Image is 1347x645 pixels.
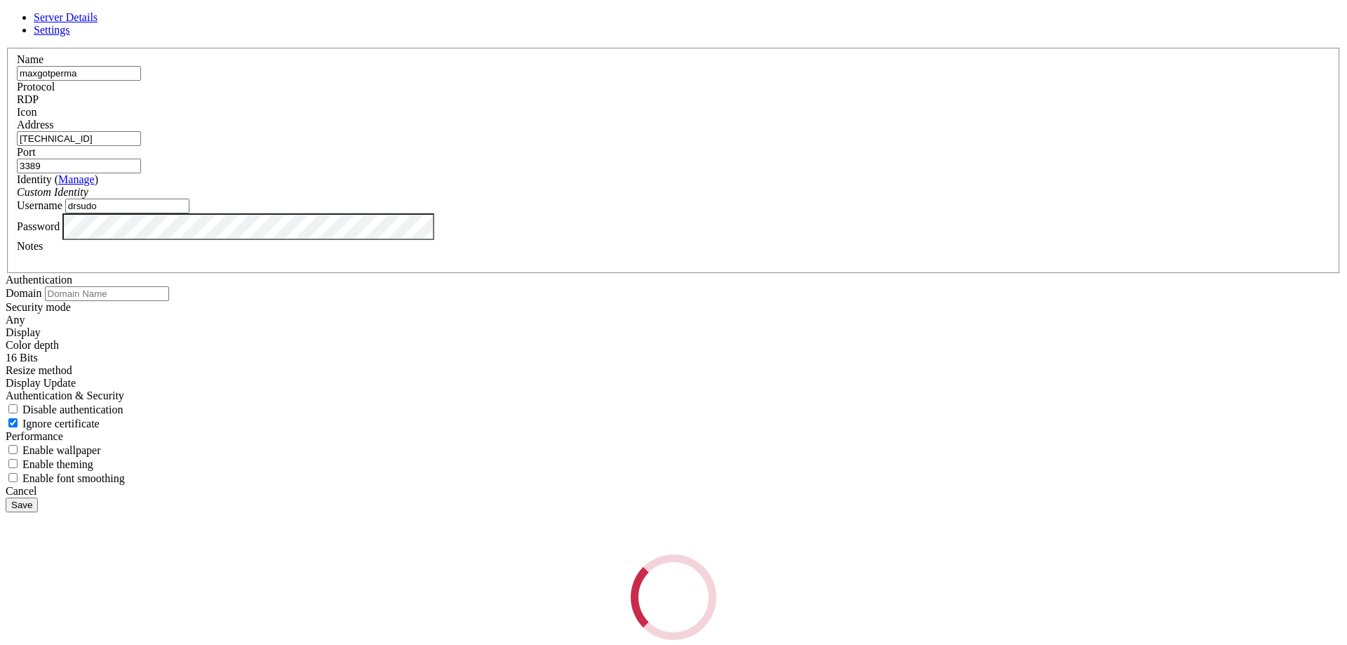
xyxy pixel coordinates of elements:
[6,274,72,286] label: Authentication
[17,173,98,185] label: Identity
[6,430,63,442] label: Performance
[6,485,1341,498] div: Cancel
[6,498,38,512] button: Save
[22,458,93,470] span: Enable theming
[8,459,18,468] input: Enable theming
[6,339,59,351] label: The color depth to request, in bits-per-pixel.
[45,286,169,301] input: Domain Name
[8,473,18,482] input: Enable font smoothing
[55,173,98,185] span: ( )
[6,444,101,456] label: If set to true, enables rendering of the desktop wallpaper. By default, wallpaper will be disable...
[34,24,70,36] a: Settings
[22,404,123,415] span: Disable authentication
[17,131,141,146] input: Host Name or IP
[6,314,1341,326] div: Any
[6,314,25,326] span: Any
[6,364,72,376] label: Display Update channel added with RDP 8.1 to signal the server when the client display size has c...
[8,445,18,454] input: Enable wallpaper
[6,352,38,364] span: 16 Bits
[6,6,1165,18] x-row: Connecting [TECHNICAL_ID]...
[6,377,76,389] span: Display Update
[58,173,95,185] a: Manage
[6,301,71,313] label: Security mode
[6,458,93,470] label: If set to true, enables use of theming of windows and controls.
[6,352,1341,364] div: 16 Bits
[8,404,18,413] input: Disable authentication
[17,186,1330,199] div: Custom Identity
[6,404,123,415] label: If set to true, authentication will be disabled. Note that this refers to authentication that tak...
[626,550,720,644] div: Loading...
[17,220,60,232] label: Password
[6,390,124,401] label: Authentication & Security
[17,106,36,118] label: Icon
[17,119,53,131] label: Address
[17,240,43,252] label: Notes
[17,159,141,173] input: Port Number
[22,418,100,430] span: Ignore certificate
[17,81,55,93] label: Protocol
[6,418,100,430] label: If set to true, the certificate returned by the server will be ignored, even if that certificate ...
[6,472,125,484] label: If set to true, text will be rendered with smooth edges. Text over RDP is rendered with rough edg...
[22,472,125,484] span: Enable font smoothing
[34,11,98,23] a: Server Details
[22,444,101,456] span: Enable wallpaper
[6,18,11,29] div: (0, 1)
[17,186,88,198] i: Custom Identity
[6,377,1341,390] div: Display Update
[8,418,18,427] input: Ignore certificate
[65,199,189,213] input: Login Username
[17,53,43,65] label: Name
[17,146,36,158] label: Port
[6,326,41,338] label: Display
[17,93,1330,106] div: RDP
[17,93,39,105] span: RDP
[17,66,141,81] input: Server Name
[6,287,42,299] label: Domain
[17,199,62,211] label: Username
